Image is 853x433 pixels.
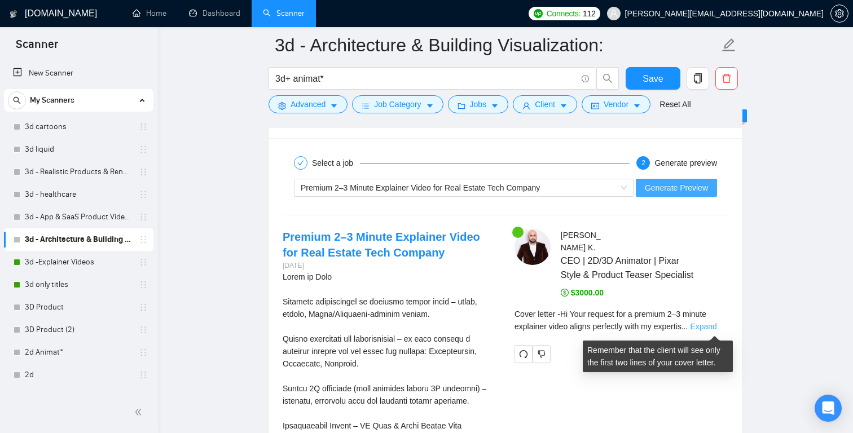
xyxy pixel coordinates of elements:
[139,370,148,379] span: holder
[139,213,148,222] span: holder
[538,350,546,359] span: dislike
[582,95,650,113] button: idcardVendorcaret-down
[645,182,708,194] span: Generate Preview
[815,395,842,422] div: Open Intercom Messenger
[513,95,577,113] button: userClientcaret-down
[374,98,421,111] span: Job Category
[716,73,737,83] span: delete
[275,72,577,86] input: Search Freelance Jobs...
[301,183,540,192] span: Premium 2–3 Minute Explainer Video for Real Estate Tech Company
[830,9,848,18] a: setting
[10,5,17,23] img: logo
[25,296,132,319] a: 3D Product
[654,156,717,170] div: Generate preview
[139,122,148,131] span: holder
[515,345,533,363] button: redo
[330,101,338,110] span: caret-down
[633,101,641,110] span: caret-down
[458,101,465,110] span: folder
[681,322,688,331] span: ...
[597,73,618,83] span: search
[139,190,148,199] span: holder
[448,95,509,113] button: folderJobscaret-down
[139,235,148,244] span: holder
[291,98,326,111] span: Advanced
[4,89,153,386] li: My Scanners
[4,62,153,85] li: New Scanner
[659,98,691,111] a: Reset All
[643,72,663,86] span: Save
[722,38,736,52] span: edit
[25,183,132,206] a: 3d - healthcare
[25,138,132,161] a: 3d liquid
[515,308,728,333] div: Remember that the client will see only the first two lines of your cover letter.
[269,95,348,113] button: settingAdvancedcaret-down
[352,95,443,113] button: barsJob Categorycaret-down
[515,229,551,265] img: c1iikA2Hp0Fl3iT5eGsv7QqlPT9W7ATSpi9Lhs0-BYxhbnjgfSP4QGixkNWW82QteZ
[583,7,595,20] span: 112
[362,101,370,110] span: bars
[690,322,716,331] a: Expand
[25,116,132,138] a: 3d cartoons
[275,31,719,59] input: Scanner name...
[583,341,733,372] div: Remember that the client will see only the first two lines of your cover letter.
[25,161,132,183] a: 3d - Realistic Products & Renders
[426,101,434,110] span: caret-down
[283,231,480,259] a: Premium 2–3 Minute Explainer Video for Real Estate Tech Company
[297,160,304,166] span: check
[687,67,709,90] button: copy
[8,91,26,109] button: search
[189,8,240,18] a: dashboardDashboard
[515,310,706,331] span: Cover letter - Hi Your request for a premium 2–3 minute explainer video aligns perfectly with my ...
[13,62,144,85] a: New Scanner
[534,9,543,18] img: upwork-logo.png
[533,345,551,363] button: dislike
[283,260,496,271] div: [DATE]
[604,98,628,111] span: Vendor
[561,254,695,282] span: CEO | 2D/3D Animator | Pixar Style & Product Teaser Specialist
[30,89,74,112] span: My Scanners
[610,10,618,17] span: user
[535,98,555,111] span: Client
[25,319,132,341] a: 3D Product (2)
[715,67,738,90] button: delete
[263,8,305,18] a: searchScanner
[133,8,166,18] a: homeHome
[278,101,286,110] span: setting
[626,67,680,90] button: Save
[312,156,360,170] div: Select a job
[596,67,619,90] button: search
[830,5,848,23] button: setting
[25,206,132,228] a: 3d - App & SaaS Product Videos
[561,289,569,297] span: dollar
[636,179,717,197] button: Generate Preview
[470,98,487,111] span: Jobs
[134,407,146,418] span: double-left
[25,273,132,296] a: 3d only titles
[139,348,148,357] span: holder
[831,9,848,18] span: setting
[591,101,599,110] span: idcard
[25,251,132,273] a: 3d -Explainer Videos
[491,101,499,110] span: caret-down
[25,341,132,364] a: 2d Animat*
[560,101,568,110] span: caret-down
[7,36,67,60] span: Scanner
[139,145,148,154] span: holder
[139,303,148,312] span: holder
[547,7,581,20] span: Connects:
[522,101,530,110] span: user
[139,167,148,176] span: holder
[561,231,601,252] span: [PERSON_NAME] K .
[561,288,604,297] span: $3000.00
[25,364,132,386] a: 2d
[515,350,532,359] span: redo
[139,280,148,289] span: holder
[641,159,645,167] span: 2
[8,96,25,104] span: search
[25,228,132,251] a: 3d - Architecture & Building Visualization:
[582,75,589,82] span: info-circle
[687,73,709,83] span: copy
[139,325,148,334] span: holder
[139,258,148,267] span: holder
